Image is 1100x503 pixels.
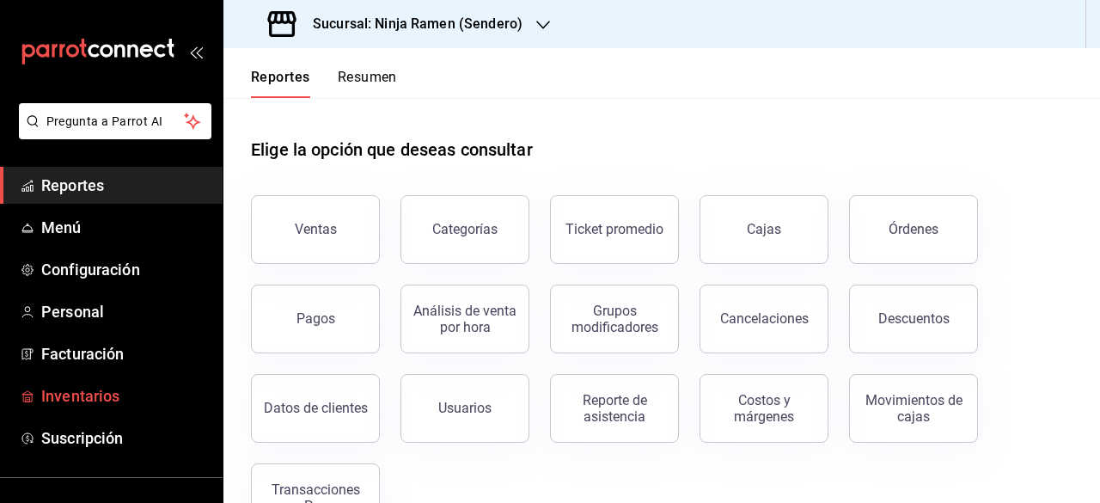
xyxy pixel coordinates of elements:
span: Pregunta a Parrot AI [46,113,185,131]
a: Pregunta a Parrot AI [12,125,211,143]
div: Cajas [747,221,781,237]
button: Resumen [338,69,397,98]
span: Reportes [41,174,209,197]
span: Facturación [41,342,209,365]
button: Pregunta a Parrot AI [19,103,211,139]
span: Suscripción [41,426,209,450]
h3: Sucursal: Ninja Ramen (Sendero) [299,14,522,34]
span: Configuración [41,258,209,281]
div: Reporte de asistencia [561,392,668,425]
button: Grupos modificadores [550,285,679,353]
button: Cancelaciones [700,285,828,353]
div: navigation tabs [251,69,397,98]
div: Pagos [296,310,335,327]
div: Grupos modificadores [561,303,668,335]
button: Movimientos de cajas [849,374,978,443]
div: Categorías [432,221,498,237]
span: Menú [41,216,209,239]
button: Costos y márgenes [700,374,828,443]
button: Cajas [700,195,828,264]
button: Descuentos [849,285,978,353]
h1: Elige la opción que deseas consultar [251,137,533,163]
button: Reporte de asistencia [550,374,679,443]
button: Reportes [251,69,310,98]
div: Datos de clientes [264,400,368,416]
button: Órdenes [849,195,978,264]
div: Descuentos [878,310,950,327]
button: Ventas [251,195,380,264]
button: Pagos [251,285,380,353]
div: Ventas [295,221,337,237]
div: Usuarios [438,400,492,416]
div: Costos y márgenes [711,392,817,425]
button: Datos de clientes [251,374,380,443]
span: Personal [41,300,209,323]
div: Ticket promedio [565,221,663,237]
span: Inventarios [41,384,209,408]
div: Cancelaciones [720,310,809,327]
button: Análisis de venta por hora [400,285,529,353]
button: Ticket promedio [550,195,679,264]
button: Usuarios [400,374,529,443]
button: Categorías [400,195,529,264]
div: Movimientos de cajas [860,392,967,425]
button: open_drawer_menu [189,45,203,58]
div: Órdenes [889,221,938,237]
div: Análisis de venta por hora [412,303,518,335]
